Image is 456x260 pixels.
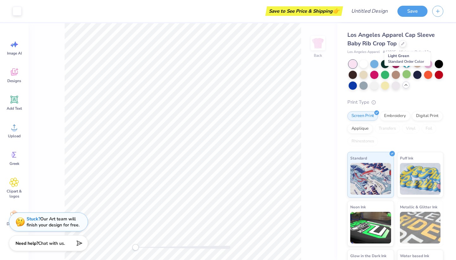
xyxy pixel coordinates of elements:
div: Light Green [384,51,430,66]
span: Metallic & Glitter Ink [400,204,437,210]
span: Clipart & logos [4,189,25,199]
span: Glow in the Dark Ink [350,252,386,259]
span: Standard [350,155,367,161]
div: Back [314,53,322,58]
div: Foil [421,124,436,133]
span: Upload [8,133,21,139]
div: Vinyl [402,124,420,133]
div: Transfers [375,124,400,133]
div: Print Type [347,99,443,106]
span: Los Angeles Apparel [347,49,380,55]
span: Designs [7,78,21,83]
span: Neon Ink [350,204,366,210]
span: Image AI [7,51,22,56]
div: Our Art team will finish your design for free. [27,216,79,228]
div: Rhinestones [347,137,378,146]
img: Standard [350,163,391,195]
input: Untitled Design [346,5,393,17]
strong: Stuck? [27,216,40,222]
span: 👉 [332,7,339,15]
img: Neon Ink [350,212,391,244]
span: Greek [9,161,19,166]
div: Screen Print [347,111,378,121]
img: Back [312,37,324,49]
div: Save to See Price & Shipping [267,6,341,16]
strong: Need help? [16,240,38,246]
span: Water based Ink [400,252,429,259]
img: Puff Ink [400,163,441,195]
img: Metallic & Glitter Ink [400,212,441,244]
div: Embroidery [380,111,410,121]
div: Accessibility label [132,244,139,250]
span: Standard Order Color [388,59,424,64]
span: Puff Ink [400,155,413,161]
div: Digital Print [412,111,443,121]
span: Decorate [7,221,22,226]
button: Save [397,6,427,17]
div: Applique [347,124,373,133]
span: Add Text [7,106,22,111]
span: Los Angeles Apparel Cap Sleeve Baby Rib Crop Top [347,31,435,47]
span: Chat with us. [38,240,65,246]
